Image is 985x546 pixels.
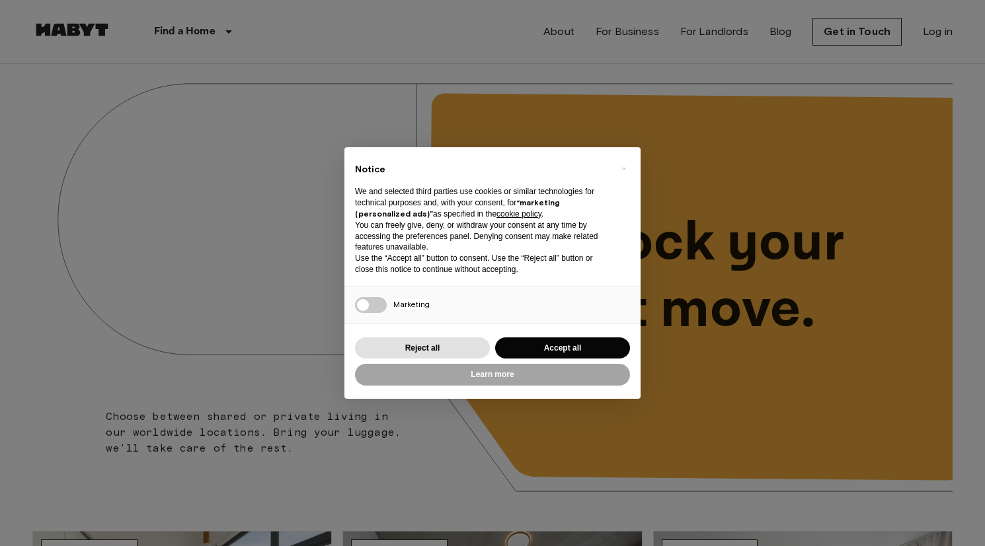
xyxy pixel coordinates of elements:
[621,160,626,176] span: ×
[355,337,490,359] button: Reject all
[355,364,630,386] button: Learn more
[355,220,609,253] p: You can freely give, deny, or withdraw your consent at any time by accessing the preferences pane...
[393,299,430,309] span: Marketing
[496,209,541,219] a: cookie policy
[355,186,609,219] p: We and selected third parties use cookies or similar technologies for technical purposes and, wit...
[613,158,634,179] button: Close this notice
[355,197,560,219] strong: “marketing (personalized ads)”
[355,253,609,275] p: Use the “Accept all” button to consent. Use the “Reject all” button or close this notice to conti...
[495,337,630,359] button: Accept all
[355,163,609,176] h2: Notice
